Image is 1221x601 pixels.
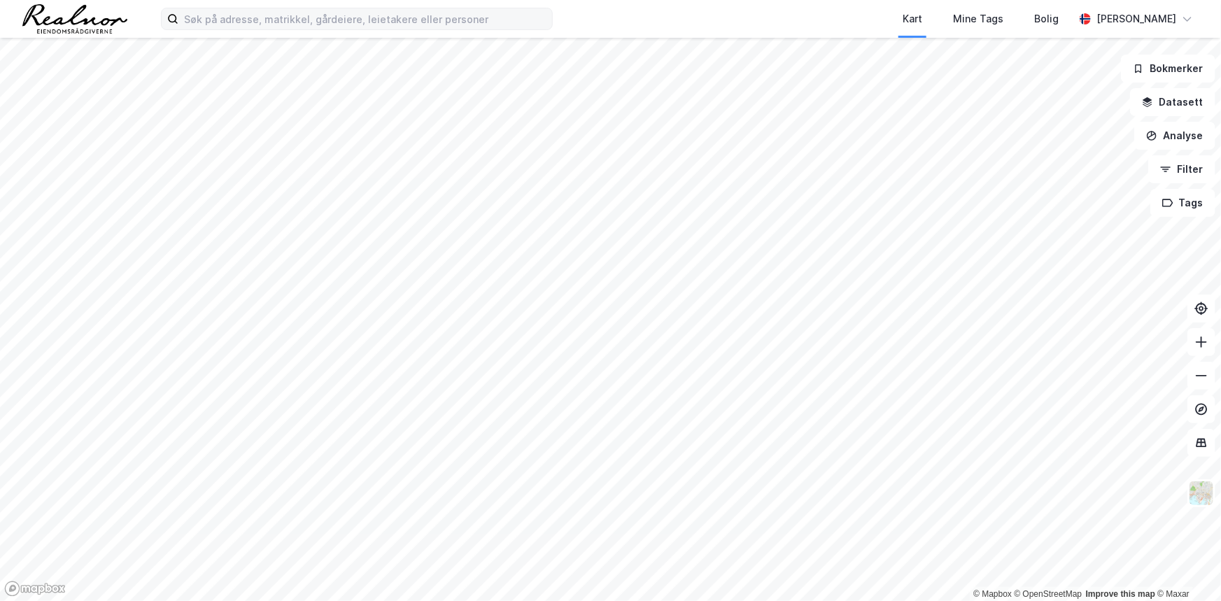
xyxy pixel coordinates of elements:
[4,581,66,597] a: Mapbox homepage
[1121,55,1215,83] button: Bokmerker
[903,10,922,27] div: Kart
[22,4,127,34] img: realnor-logo.934646d98de889bb5806.png
[1148,155,1215,183] button: Filter
[1034,10,1059,27] div: Bolig
[1150,189,1215,217] button: Tags
[1015,589,1082,599] a: OpenStreetMap
[1151,534,1221,601] div: Kontrollprogram for chat
[1096,10,1176,27] div: [PERSON_NAME]
[953,10,1003,27] div: Mine Tags
[973,589,1012,599] a: Mapbox
[1086,589,1155,599] a: Improve this map
[178,8,552,29] input: Søk på adresse, matrikkel, gårdeiere, leietakere eller personer
[1151,534,1221,601] iframe: Chat Widget
[1134,122,1215,150] button: Analyse
[1130,88,1215,116] button: Datasett
[1188,480,1215,507] img: Z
